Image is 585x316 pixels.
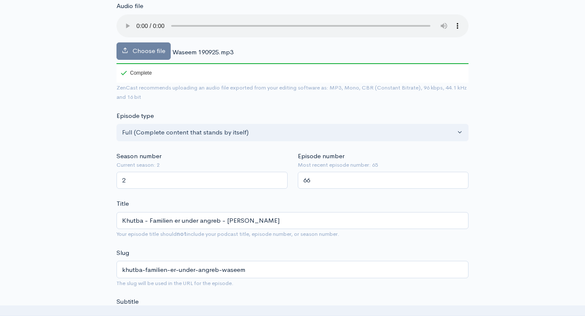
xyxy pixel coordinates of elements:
[172,48,233,56] span: Waseem 190925.mp3
[116,151,161,161] label: Season number
[116,63,153,83] div: Complete
[116,230,339,238] small: Your episode title should include your podcast title, episode number, or season number.
[116,161,288,169] small: Current season: 2
[116,1,143,11] label: Audio file
[116,63,469,64] div: 100%
[177,230,186,238] strong: not
[116,124,469,141] button: Full (Complete content that stands by itself)
[121,70,152,76] div: Complete
[116,261,469,278] input: title-of-episode
[298,172,469,189] input: Enter episode number
[116,172,288,189] input: Enter season number for this episode
[116,248,129,258] label: Slug
[122,128,455,137] div: Full (Complete content that stands by itself)
[298,151,344,161] label: Episode number
[298,161,469,169] small: Most recent episode number: 65
[116,212,469,229] input: What is the episode's title?
[116,84,467,101] small: ZenCast recommends uploading an audio file exported from your editing software as: MP3, Mono, CBR...
[116,199,129,209] label: Title
[116,111,154,121] label: Episode type
[116,297,139,307] label: Subtitle
[133,47,165,55] span: Choose file
[116,280,233,287] small: The slug will be used in the URL for the episode.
